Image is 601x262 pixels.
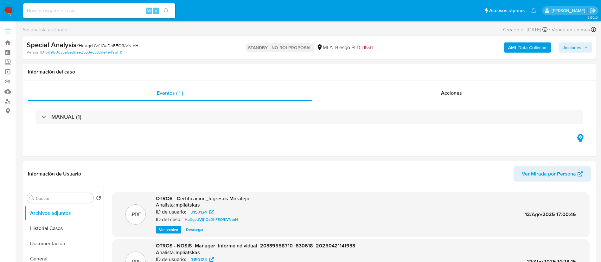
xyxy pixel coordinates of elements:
[503,25,547,34] div: Creado el: [DATE]
[51,113,81,120] h3: MANUAL (1)
[187,208,218,216] a: 3150124
[160,6,173,15] button: search-icon
[45,49,122,55] a: 69950d33a5e89ee2bb3ec3d39e4e495f
[185,216,238,223] span: HuXgcUVfj1OaDhFEOfKVNtoH
[489,7,525,14] span: Accesos rápidos
[76,42,138,49] span: # HuXgcUVfj1OaDhFEOfKVNtoH
[186,227,203,233] span: Descargar
[157,89,183,97] span: Eventos ( 1 )
[182,216,240,223] a: HuXgcUVfj1OaDhFEOfKVNtoH
[504,42,551,53] button: AML Data Collector
[24,221,104,236] button: Historial Casos
[35,110,583,124] div: MANUAL (1)
[191,208,207,216] span: 3150124
[514,166,591,182] button: Ver Mirada por Persona
[361,44,373,51] span: HIGH
[28,171,81,177] h1: Información de Usuario
[131,211,141,218] p: .PDF
[552,8,587,14] p: micaela.pliatskas@mercadolibre.com
[28,69,591,75] h1: Información del caso
[24,236,104,251] button: Documentación
[156,216,182,223] p: ID del caso:
[156,226,181,233] button: Ver archivo
[552,26,590,33] span: Vence en un mes
[590,7,596,14] a: Salir
[27,40,76,50] b: Special Analysis
[176,202,200,208] h6: mpliatskas
[183,226,207,233] button: Descargar
[156,242,355,249] span: OTROS - NOSIS_Manager_InformeIndividual_20339558710_630618_20250421141933
[23,26,67,33] span: Sin analista asignado
[96,195,101,202] button: Volver al orden por defecto
[246,43,314,52] p: STANDBY - NO ROI PROPOSAL
[522,166,576,182] span: Ver Mirada por Persona
[335,44,373,51] span: Riesgo PLD:
[24,206,104,221] button: Archivos adjuntos
[156,209,186,215] p: ID de usuario:
[316,44,333,51] div: MLA
[559,42,592,53] button: Acciones
[29,195,35,201] button: Buscar
[159,227,178,233] span: Ver archivo
[156,249,175,256] p: Analista:
[176,249,200,256] h6: mpliatskas
[441,89,462,97] span: Acciones
[36,195,91,201] input: Buscar
[508,42,547,53] b: AML Data Collector
[525,211,576,218] span: 12/Ago/2025 17:00:46
[156,202,175,208] p: Analista:
[23,7,175,15] input: Buscar usuario o caso...
[156,195,249,202] span: OTROS - Certificacion_Ingresos Moralejo
[563,42,581,53] span: Acciones
[146,8,151,14] span: Alt
[155,8,157,14] span: s
[27,49,44,55] b: Person ID
[549,25,550,34] span: -
[531,8,536,13] a: Notificaciones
